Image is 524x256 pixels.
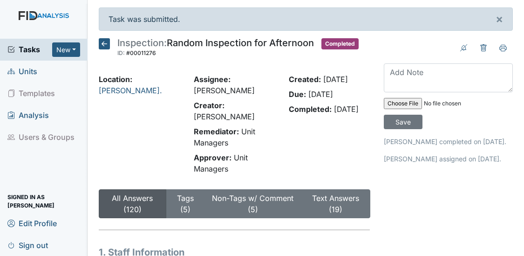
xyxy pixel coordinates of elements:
[194,112,255,121] span: [PERSON_NAME]
[117,49,125,56] span: ID:
[323,75,348,84] span: [DATE]
[117,38,314,59] div: Random Inspection for Afternoon
[321,38,359,49] span: Completed
[99,75,132,84] strong: Location:
[177,194,194,214] a: Tags (5)
[496,12,503,26] span: ×
[384,115,422,129] input: Save
[289,75,321,84] strong: Created:
[384,154,512,164] p: [PERSON_NAME] assigned on [DATE].
[384,137,512,146] p: [PERSON_NAME] completed on [DATE].
[289,104,332,114] strong: Completed:
[312,194,359,214] a: Text Answers (19)
[212,194,293,214] a: Non-Tags w/ Comment (5)
[194,127,239,136] strong: Remediator:
[301,189,370,218] button: Text Answers (19)
[7,64,37,79] span: Units
[486,8,512,30] button: ×
[194,75,231,84] strong: Assignee:
[194,153,231,162] strong: Approver:
[7,108,49,123] span: Analysis
[99,86,162,95] a: [PERSON_NAME].
[334,104,359,114] span: [DATE]
[126,49,156,56] span: #00011276
[194,101,225,110] strong: Creator:
[52,42,80,57] button: New
[99,189,167,218] button: All Answers (120)
[7,216,57,230] span: Edit Profile
[7,44,52,55] a: Tasks
[112,194,153,214] a: All Answers (120)
[204,189,301,218] button: Non-Tags w/ Comment (5)
[308,90,333,99] span: [DATE]
[289,90,306,99] strong: Due:
[99,7,513,31] div: Task was submitted.
[194,86,255,95] span: [PERSON_NAME]
[117,37,167,48] span: Inspection:
[7,194,80,208] span: Signed in as [PERSON_NAME]
[7,238,48,252] span: Sign out
[166,189,204,218] button: Tags (5)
